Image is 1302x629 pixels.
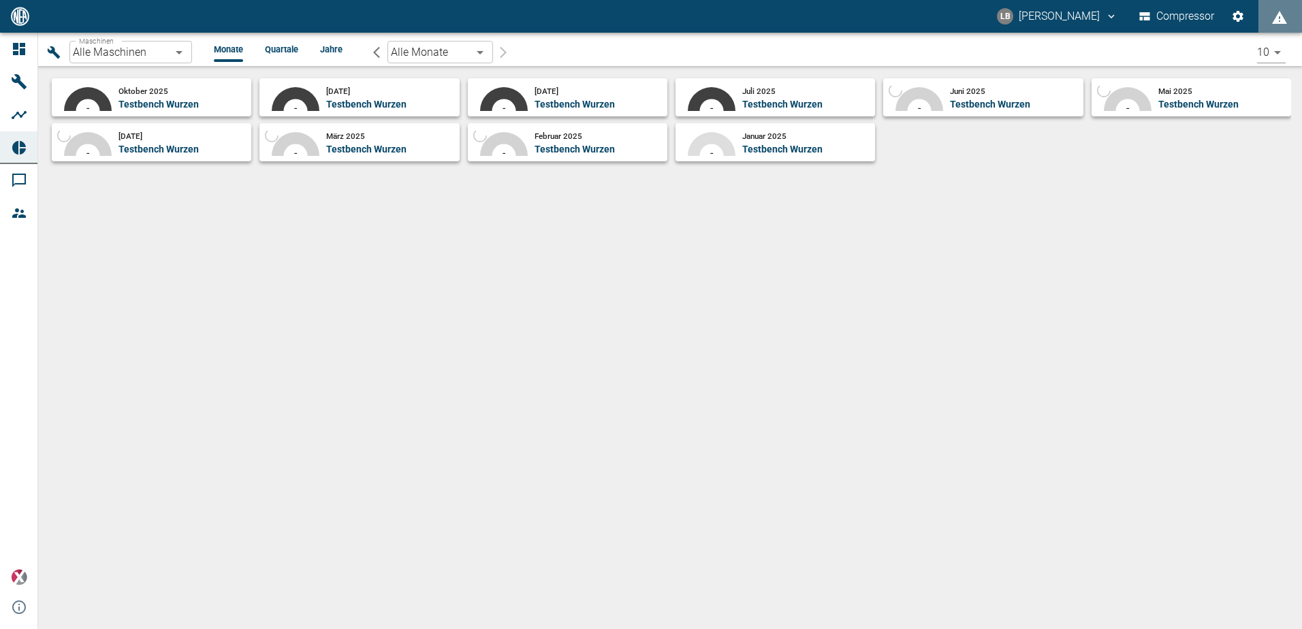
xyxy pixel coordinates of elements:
[742,144,823,155] span: Testbench Wurzen
[535,86,558,96] small: [DATE]
[259,78,459,116] button: 100 %-[DATE]Testbench Wurzen
[1226,4,1250,29] button: Einstellungen
[1137,4,1218,29] button: Compressor
[1158,86,1192,96] small: Mai 2025
[326,99,407,110] span: Testbench Wurzen
[326,144,407,155] span: Testbench Wurzen
[950,99,1030,110] span: Testbench Wurzen
[10,7,31,25] img: logo
[52,78,251,116] button: 100 %-Oktober 2025Testbench Wurzen
[326,86,350,96] small: [DATE]
[742,86,776,96] small: Juli 2025
[535,99,615,110] span: Testbench Wurzen
[265,43,298,56] li: Quartale
[995,4,1120,29] button: lucas.braune@neuman-esser.com
[1158,99,1239,110] span: Testbench Wurzen
[118,99,199,110] span: Testbench Wurzen
[535,131,582,141] small: Februar 2025
[950,86,985,96] small: Juni 2025
[214,43,243,56] li: Monate
[883,78,1083,116] button: -Juni 2025Testbench Wurzen
[118,86,168,96] small: Oktober 2025
[676,78,875,116] button: 100 %-Juli 2025Testbench Wurzen
[11,569,27,585] img: Xplore Logo
[742,99,823,110] span: Testbench Wurzen
[1092,78,1291,116] button: -Mai 2025Testbench Wurzen
[468,78,667,116] button: 100 %-[DATE]Testbench Wurzen
[118,144,199,155] span: Testbench Wurzen
[676,123,875,161] button: 100 %-Januar 2025Testbench Wurzen
[259,123,459,161] button: -März 2025Testbench Wurzen
[997,8,1013,25] div: LB
[468,123,667,161] button: -Februar 2025Testbench Wurzen
[364,41,387,63] button: arrow-back
[69,41,192,63] div: Alle Maschinen
[1257,42,1286,63] div: 10
[742,131,787,141] small: Januar 2025
[535,144,615,155] span: Testbench Wurzen
[79,37,114,45] span: Maschinen
[326,131,365,141] small: März 2025
[320,43,343,56] li: Jahre
[387,41,493,63] div: Alle Monate
[52,123,251,161] button: -[DATE]Testbench Wurzen
[118,131,142,141] small: [DATE]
